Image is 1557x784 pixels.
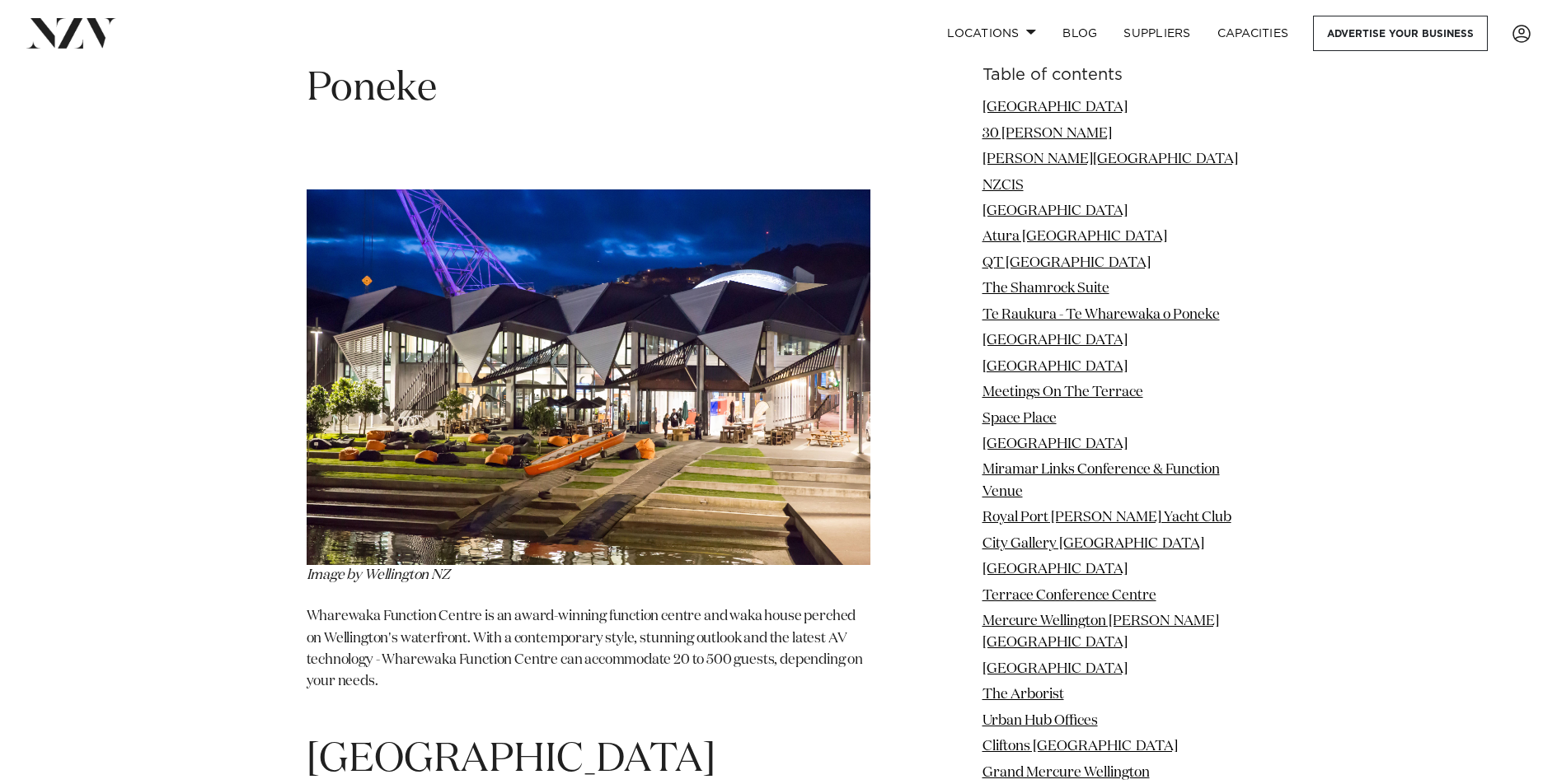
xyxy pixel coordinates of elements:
h6: Table of contents [983,67,1251,84]
a: [GEOGRAPHIC_DATA] [983,100,1128,114]
a: The Arborist [983,688,1064,702]
a: QT [GEOGRAPHIC_DATA] [983,256,1151,270]
a: Meetings On The Terrace [983,385,1143,399]
span: Image by Wellington NZ [307,568,450,582]
a: Urban Hub Offices [983,714,1098,728]
a: Locations [934,16,1049,51]
a: SUPPLIERS [1110,16,1203,51]
a: [GEOGRAPHIC_DATA] [983,359,1128,373]
a: Terrace Conference Centre [983,588,1156,602]
a: Miramar Links Conference & Function Venue [983,463,1220,498]
a: Royal Port [PERSON_NAME] Yacht Club [983,511,1231,525]
a: Cliftons [GEOGRAPHIC_DATA] [983,740,1178,754]
a: Atura [GEOGRAPHIC_DATA] [983,230,1167,244]
a: Space Place [983,411,1057,425]
a: [GEOGRAPHIC_DATA] [983,437,1128,451]
a: BLOG [1049,16,1110,51]
a: [GEOGRAPHIC_DATA] [983,334,1128,348]
a: [PERSON_NAME][GEOGRAPHIC_DATA] [983,152,1238,166]
img: nzv-logo.png [26,18,116,48]
a: 30 [PERSON_NAME] [983,126,1112,140]
a: Te Raukura - Te Wharewaka o Poneke [983,308,1220,322]
a: Mercure Wellington [PERSON_NAME][GEOGRAPHIC_DATA] [983,614,1219,650]
a: Capacities [1204,16,1302,51]
a: [GEOGRAPHIC_DATA] [983,204,1128,218]
a: NZCIS [983,178,1024,192]
a: [GEOGRAPHIC_DATA] [983,562,1128,576]
p: Wharewaka Function Centre is an award-winning function centre and waka house perched on Wellingto... [307,606,870,715]
a: Advertise your business [1313,16,1488,51]
a: City Gallery [GEOGRAPHIC_DATA] [983,536,1204,550]
a: [GEOGRAPHIC_DATA] [983,662,1128,676]
a: Grand Mercure Wellington [983,765,1150,779]
a: The Shamrock Suite [983,282,1109,296]
img: Wellington Venue - Te Raukura - Te Wharewaka o Poneke [307,189,870,565]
